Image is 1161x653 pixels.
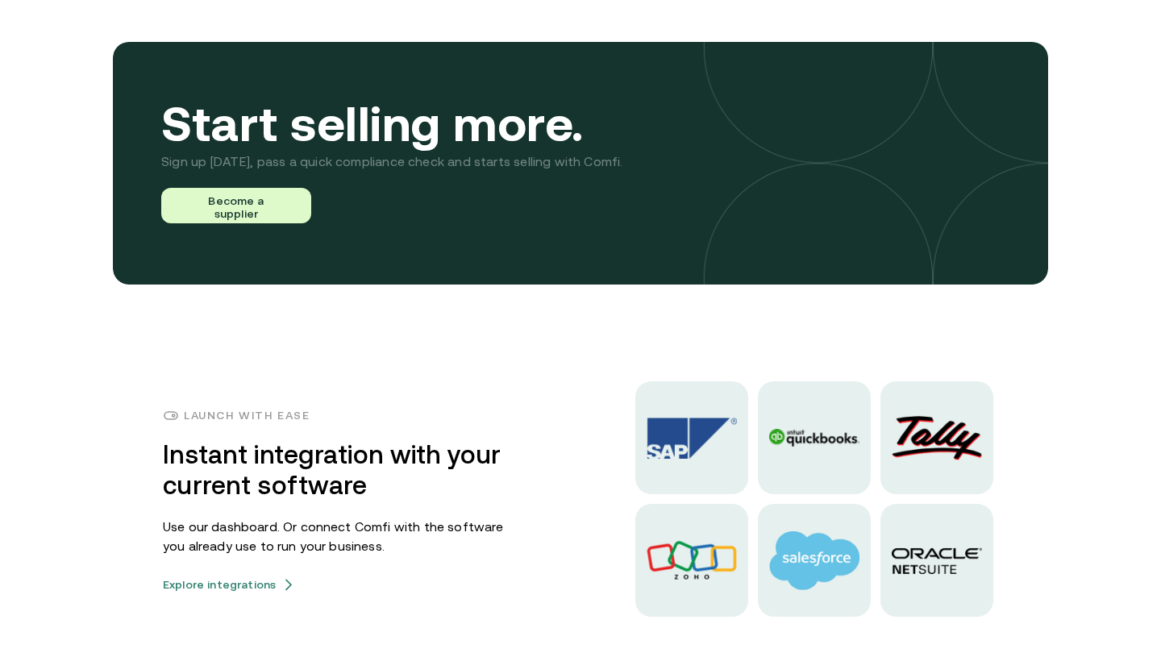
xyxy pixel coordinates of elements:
[769,429,859,447] img: Quickbooks logo
[647,540,737,580] img: Zoho logo
[163,439,518,501] h3: Instant integration with your current software
[161,188,311,223] button: Become a supplier
[184,409,310,422] h4: Launch with ease
[161,103,623,144] h3: Start selling more.
[163,407,179,423] img: payments
[163,572,295,591] a: Explore integrationsarrow icons
[892,416,982,460] img: Tally logo
[647,418,737,459] img: Sap logo
[769,531,859,590] img: salesforce logo
[163,578,295,591] button: Explore integrationsarrow icons
[892,547,982,573] img: oracle logo
[282,578,295,592] img: arrow icons
[163,517,518,555] p: Use our dashboard. Or connect Comfi with the software you already use to run your business.
[161,151,623,172] p: Sign up [DATE], pass a quick compliance check and starts selling with Comfi.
